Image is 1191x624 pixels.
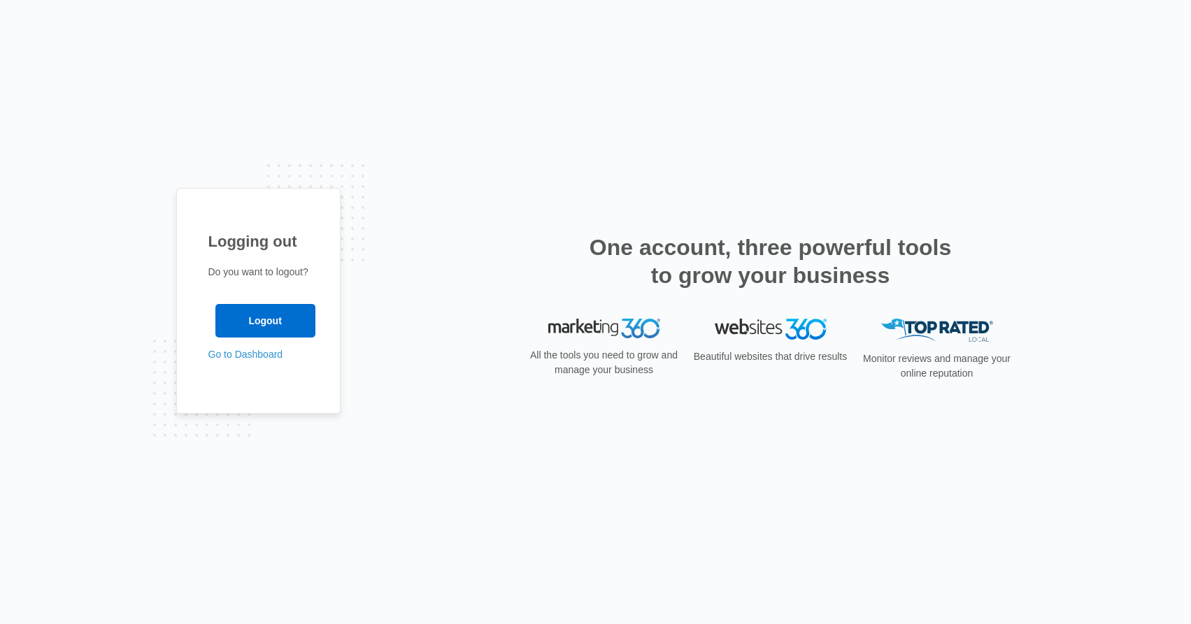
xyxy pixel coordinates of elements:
[215,304,315,338] input: Logout
[208,349,283,360] a: Go to Dashboard
[859,351,1015,381] p: Monitor reviews and manage your online reputation
[585,233,956,289] h2: One account, three powerful tools to grow your business
[208,230,308,253] h1: Logging out
[526,348,683,377] p: All the tools you need to grow and manage your business
[548,319,660,338] img: Marketing 360
[692,349,849,364] p: Beautiful websites that drive results
[715,319,827,339] img: Websites 360
[208,265,308,280] p: Do you want to logout?
[881,319,993,342] img: Top Rated Local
